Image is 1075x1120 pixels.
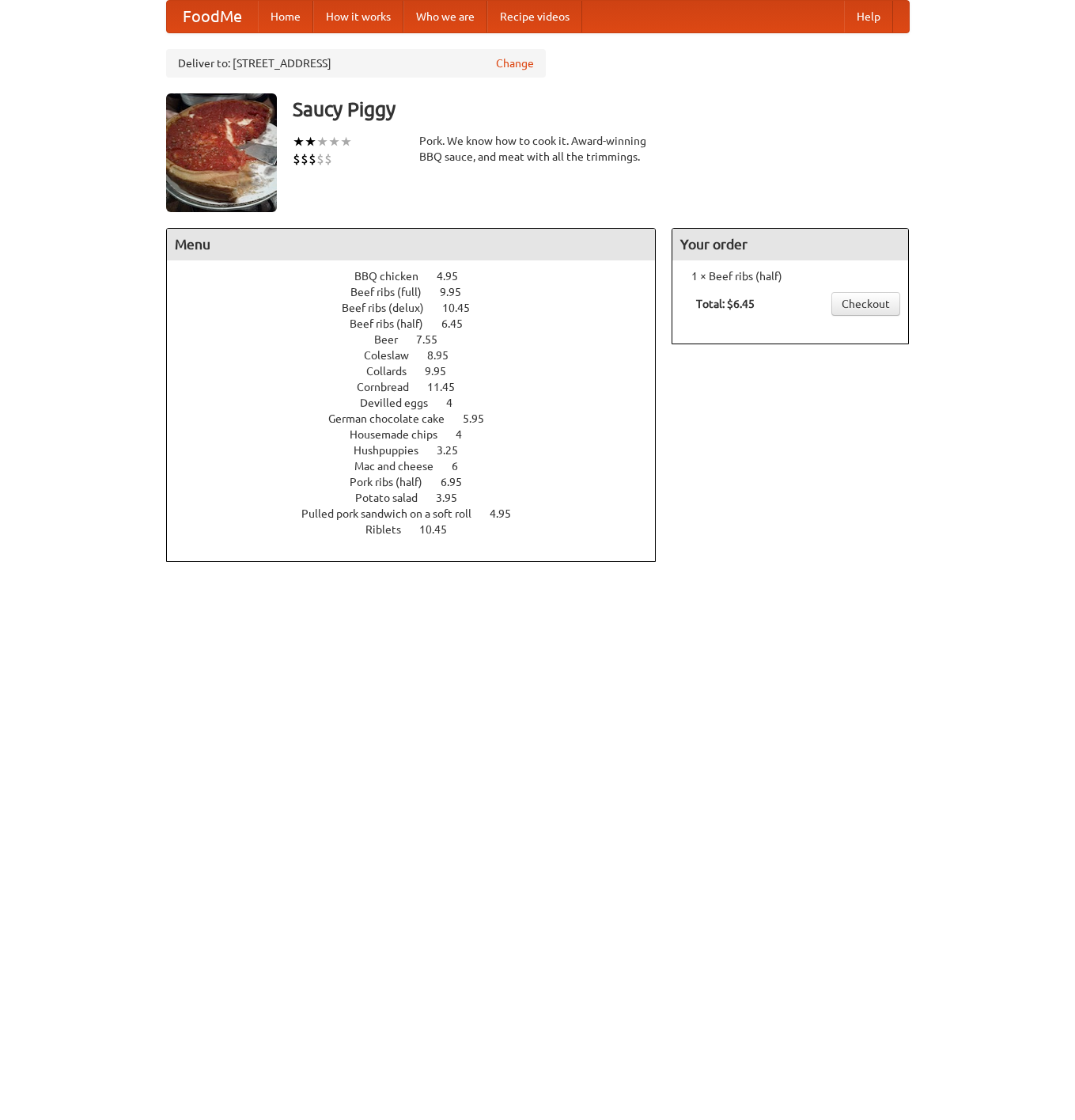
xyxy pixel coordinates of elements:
[357,381,425,393] span: Cornbread
[427,381,471,393] span: 11.45
[293,150,301,168] li: $
[354,270,434,283] span: BBQ chicken
[425,365,462,378] span: 9.95
[305,133,316,150] li: ★
[374,333,467,346] a: Beer 7.55
[301,507,487,520] span: Pulled pork sandwich on a soft roll
[301,150,308,168] li: $
[442,302,486,314] span: 10.45
[419,133,657,165] div: Pork. We know how to cook it. Award-winning BBQ sauce, and meat with all the trimmings.
[354,270,487,283] a: BBQ chicken 4.95
[324,150,332,168] li: $
[437,444,474,457] span: 3.25
[696,298,755,310] b: Total: $6.45
[490,507,527,520] span: 4.95
[440,286,477,298] span: 9.95
[357,381,484,393] a: Cornbread 11.45
[436,492,473,504] span: 3.95
[403,1,487,32] a: Who we are
[355,492,486,504] a: Potato salad 3.95
[350,476,438,488] span: Pork ribs (half)
[365,523,417,536] span: Riblets
[328,133,340,150] li: ★
[441,317,479,330] span: 6.45
[354,460,487,473] a: Mac and cheese 6
[364,349,425,362] span: Coleslaw
[350,476,491,488] a: Pork ribs (half) 6.95
[366,365,422,378] span: Collards
[452,460,474,473] span: 6
[166,93,277,212] img: angular.jpg
[354,444,487,457] a: Hushpuppies 3.25
[350,286,437,298] span: Beef ribs (full)
[374,333,414,346] span: Beer
[350,428,491,441] a: Housemade chips 4
[672,229,908,260] h4: Your order
[342,302,440,314] span: Beef ribs (delux)
[416,333,453,346] span: 7.55
[258,1,313,32] a: Home
[167,1,258,32] a: FoodMe
[350,286,490,298] a: Beef ribs (full) 9.95
[316,133,328,150] li: ★
[340,133,352,150] li: ★
[360,397,444,409] span: Devilled eggs
[496,55,534,71] a: Change
[366,365,475,378] a: Collards 9.95
[350,317,439,330] span: Beef ribs (half)
[328,412,460,425] span: German chocolate cake
[844,1,893,32] a: Help
[350,317,492,330] a: Beef ribs (half) 6.45
[355,492,433,504] span: Potato salad
[313,1,403,32] a: How it works
[831,292,900,316] a: Checkout
[350,428,453,441] span: Housemade chips
[308,150,316,168] li: $
[293,93,910,125] h3: Saucy Piggy
[437,270,474,283] span: 4.95
[354,460,449,473] span: Mac and cheese
[354,444,434,457] span: Hushpuppies
[360,397,482,409] a: Devilled eggs 4
[342,302,499,314] a: Beef ribs (delux) 10.45
[364,349,478,362] a: Coleslaw 8.95
[328,412,513,425] a: German chocolate cake 5.95
[316,150,324,168] li: $
[463,412,500,425] span: 5.95
[680,268,900,284] li: 1 × Beef ribs (half)
[446,397,468,409] span: 4
[365,523,476,536] a: Riblets 10.45
[487,1,582,32] a: Recipe videos
[167,229,656,260] h4: Menu
[427,349,464,362] span: 8.95
[441,476,478,488] span: 6.95
[456,428,478,441] span: 4
[419,523,463,536] span: 10.45
[301,507,540,520] a: Pulled pork sandwich on a soft roll 4.95
[293,133,305,150] li: ★
[166,49,546,78] div: Deliver to: [STREET_ADDRESS]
